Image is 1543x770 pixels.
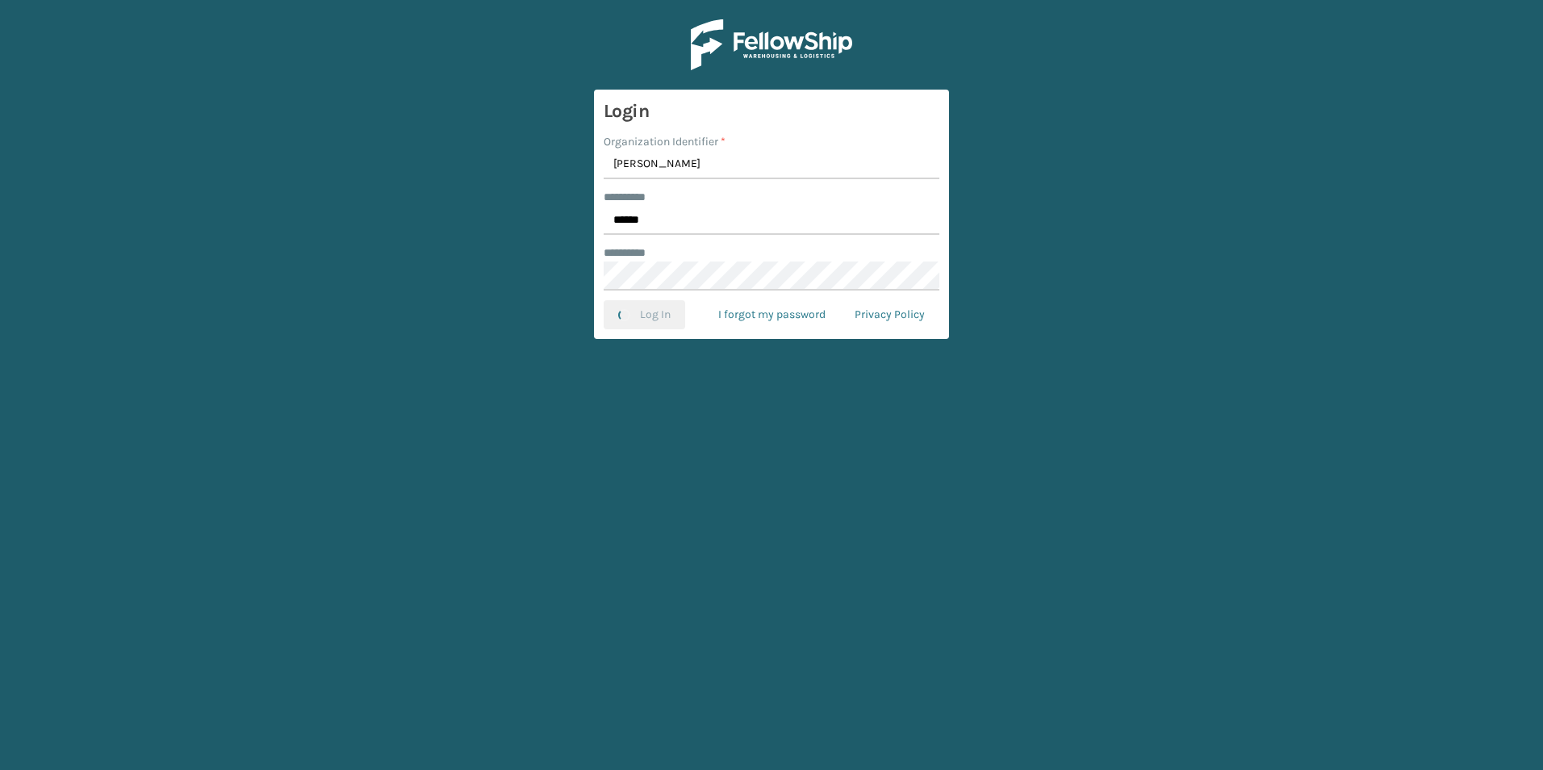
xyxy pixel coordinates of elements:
[604,99,939,123] h3: Login
[691,19,852,70] img: Logo
[704,300,840,329] a: I forgot my password
[604,133,726,150] label: Organization Identifier
[604,300,685,329] button: Log In
[840,300,939,329] a: Privacy Policy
